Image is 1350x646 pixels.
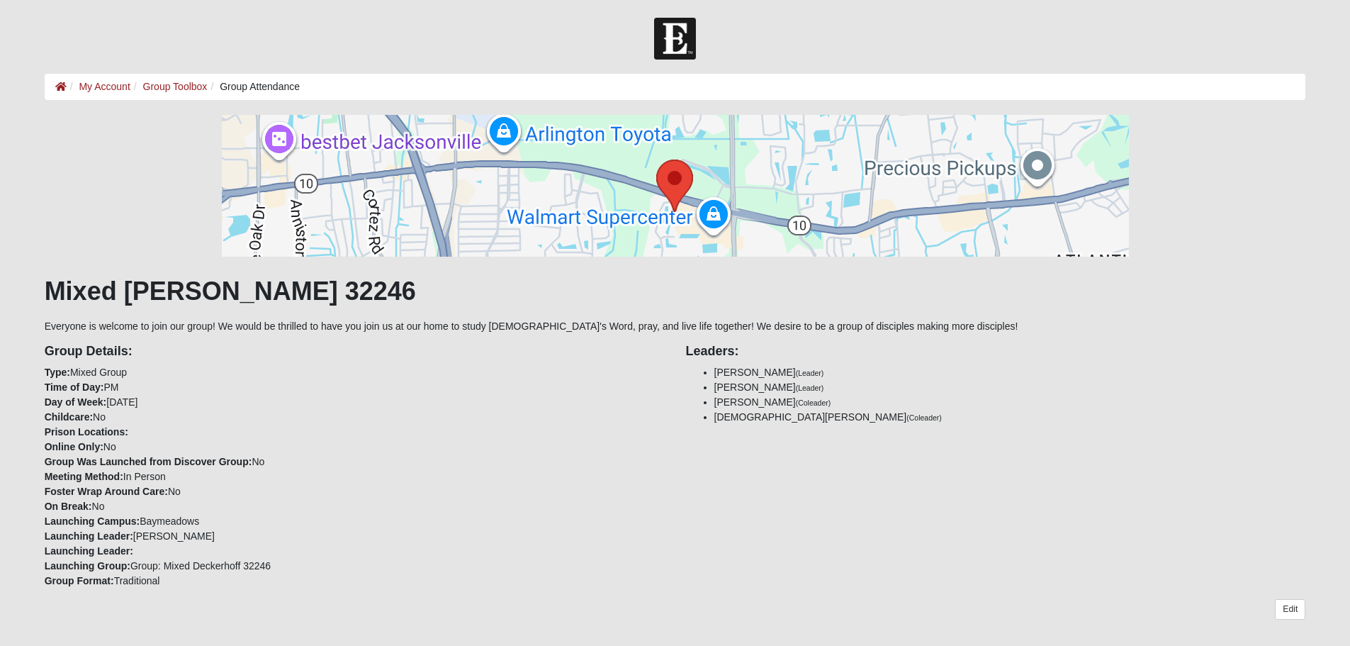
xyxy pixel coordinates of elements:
[714,365,1306,380] li: [PERSON_NAME]
[906,413,942,422] small: (Coleader)
[45,411,93,423] strong: Childcare:
[79,81,130,92] a: My Account
[654,18,696,60] img: Church of Eleven22 Logo
[714,410,1306,425] li: [DEMOGRAPHIC_DATA][PERSON_NAME]
[45,276,1306,306] h1: Mixed [PERSON_NAME] 32246
[45,441,103,452] strong: Online Only:
[796,384,824,392] small: (Leader)
[45,501,92,512] strong: On Break:
[45,456,252,467] strong: Group Was Launched from Discover Group:
[45,486,168,497] strong: Foster Wrap Around Care:
[796,369,824,377] small: (Leader)
[45,560,130,572] strong: Launching Group:
[45,575,114,586] strong: Group Format:
[45,344,665,360] h4: Group Details:
[45,516,140,527] strong: Launching Campus:
[1275,599,1305,620] a: Edit
[45,530,133,542] strong: Launching Leader:
[45,396,107,408] strong: Day of Week:
[45,545,133,557] strong: Launching Leader:
[45,471,123,482] strong: Meeting Method:
[45,382,104,393] strong: Time of Day:
[207,79,300,94] li: Group Attendance
[714,380,1306,395] li: [PERSON_NAME]
[143,81,208,92] a: Group Toolbox
[714,395,1306,410] li: [PERSON_NAME]
[796,399,831,407] small: (Coleader)
[34,334,675,589] div: Mixed Group PM [DATE] No No No In Person No No Baymeadows [PERSON_NAME] Group: Mixed Deckerhoff 3...
[45,367,70,378] strong: Type:
[45,426,128,438] strong: Prison Locations:
[686,344,1306,360] h4: Leaders:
